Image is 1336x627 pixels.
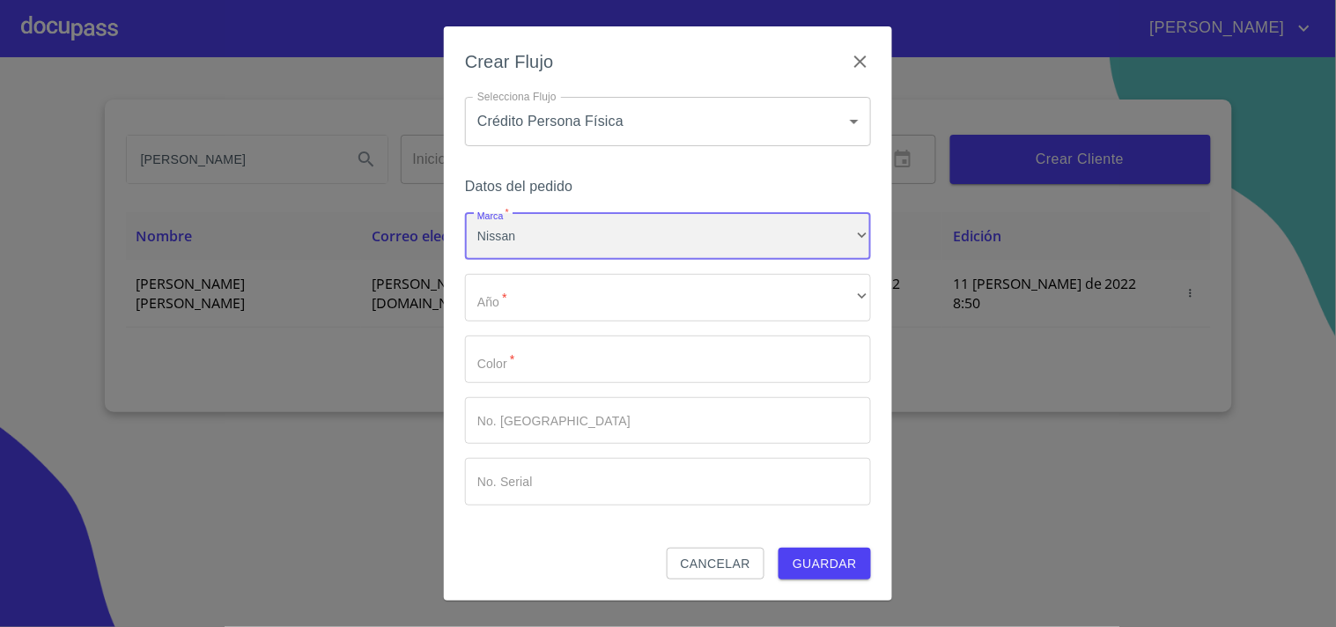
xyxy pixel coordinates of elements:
[681,553,750,575] span: Cancelar
[667,548,764,580] button: Cancelar
[793,553,857,575] span: Guardar
[465,174,871,199] h6: Datos del pedido
[465,274,871,321] div: ​
[465,48,554,76] h6: Crear Flujo
[779,548,871,580] button: Guardar
[465,97,871,146] div: Crédito Persona Física
[465,213,871,261] div: Nissan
